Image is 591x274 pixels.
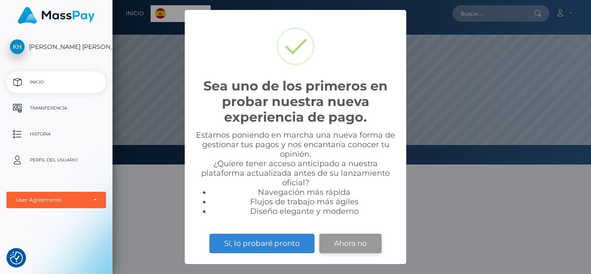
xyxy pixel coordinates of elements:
[10,76,103,89] p: Inicio
[211,187,398,197] li: Navegación más rápida
[6,192,106,208] button: User Agreements
[209,234,315,253] button: Sí, lo probaré pronto
[16,197,87,203] div: User Agreements
[18,7,95,24] img: MassPay
[10,251,23,264] img: Revisit consent button
[193,78,398,125] h2: Sea uno de los primeros en probar nuestra nueva experiencia de pago.
[10,251,23,264] button: Consent Preferences
[10,128,103,141] p: Historia
[6,43,106,51] span: [PERSON_NAME] [PERSON_NAME]
[193,130,398,216] div: Estamos poniendo en marcha una nueva forma de gestionar tus pagos y nos encantaría conocer tu opi...
[211,206,398,216] li: Diseño elegante y moderno
[10,154,103,167] p: Perfil del usuario
[211,197,398,206] li: Flujos de trabajo más ágiles
[319,234,382,253] button: Ahora no
[10,102,103,115] p: Transferencia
